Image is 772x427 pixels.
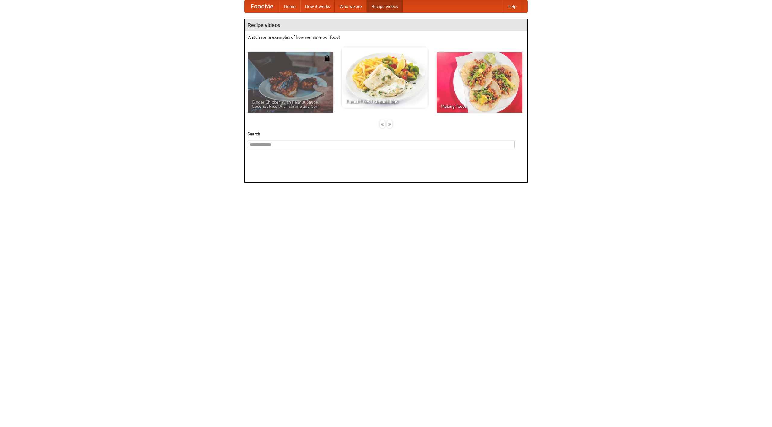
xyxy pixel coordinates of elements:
p: Watch some examples of how we make our food! [248,34,524,40]
h4: Recipe videos [245,19,527,31]
a: Home [279,0,300,12]
a: French Fries Fish and Chips [342,47,428,108]
img: 483408.png [324,55,330,61]
span: French Fries Fish and Chips [346,99,423,104]
a: Help [503,0,521,12]
a: How it works [300,0,335,12]
div: » [387,120,392,128]
a: Who we are [335,0,367,12]
a: Making Tacos [437,52,522,113]
h5: Search [248,131,524,137]
div: « [380,120,385,128]
a: FoodMe [245,0,279,12]
span: Making Tacos [441,104,518,108]
a: Recipe videos [367,0,403,12]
